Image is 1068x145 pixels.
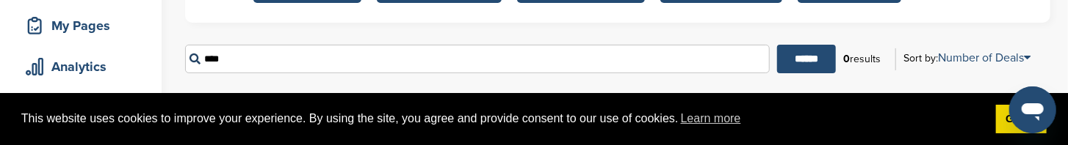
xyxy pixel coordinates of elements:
[903,52,1031,64] div: Sort by:
[15,91,147,124] a: Settings
[22,12,147,39] div: My Pages
[15,9,147,42] a: My Pages
[22,53,147,80] div: Analytics
[1009,86,1056,133] iframe: Button to launch messaging window
[679,108,743,130] a: learn more about cookies
[15,50,147,83] a: Analytics
[996,105,1047,134] a: dismiss cookie message
[21,108,984,130] span: This website uses cookies to improve your experience. By using the site, you agree and provide co...
[938,51,1031,65] a: Number of Deals
[843,53,850,65] b: 0
[836,47,888,72] div: results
